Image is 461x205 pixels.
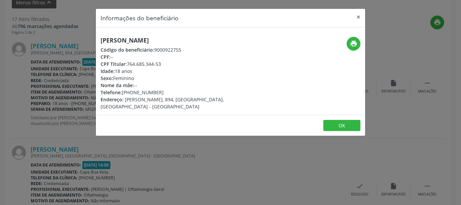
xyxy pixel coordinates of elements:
div: 764.685.344-53 [101,60,271,68]
span: CPF: [101,54,110,60]
span: Endereço: [101,96,124,103]
div: 18 anos [101,68,271,75]
span: [PERSON_NAME], 894, [GEOGRAPHIC_DATA], [GEOGRAPHIC_DATA] - [GEOGRAPHIC_DATA] [101,96,224,110]
div: Feminino [101,75,271,82]
h5: Informações do beneficiário [101,14,179,22]
span: Nome da mãe: [101,82,134,88]
span: Código do beneficiário: [101,47,154,53]
span: Telefone: [101,89,122,96]
div: [PHONE_NUMBER] [101,89,271,96]
div: 9000922755 [101,46,271,53]
button: print [347,37,360,51]
span: Idade: [101,68,115,74]
button: OK [323,120,360,131]
button: Close [352,9,365,25]
h5: [PERSON_NAME] [101,37,271,44]
div: -- [101,82,271,89]
span: CPF Titular: [101,61,127,67]
i: print [350,40,357,47]
span: Sexo: [101,75,113,81]
div: -- [101,53,271,60]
